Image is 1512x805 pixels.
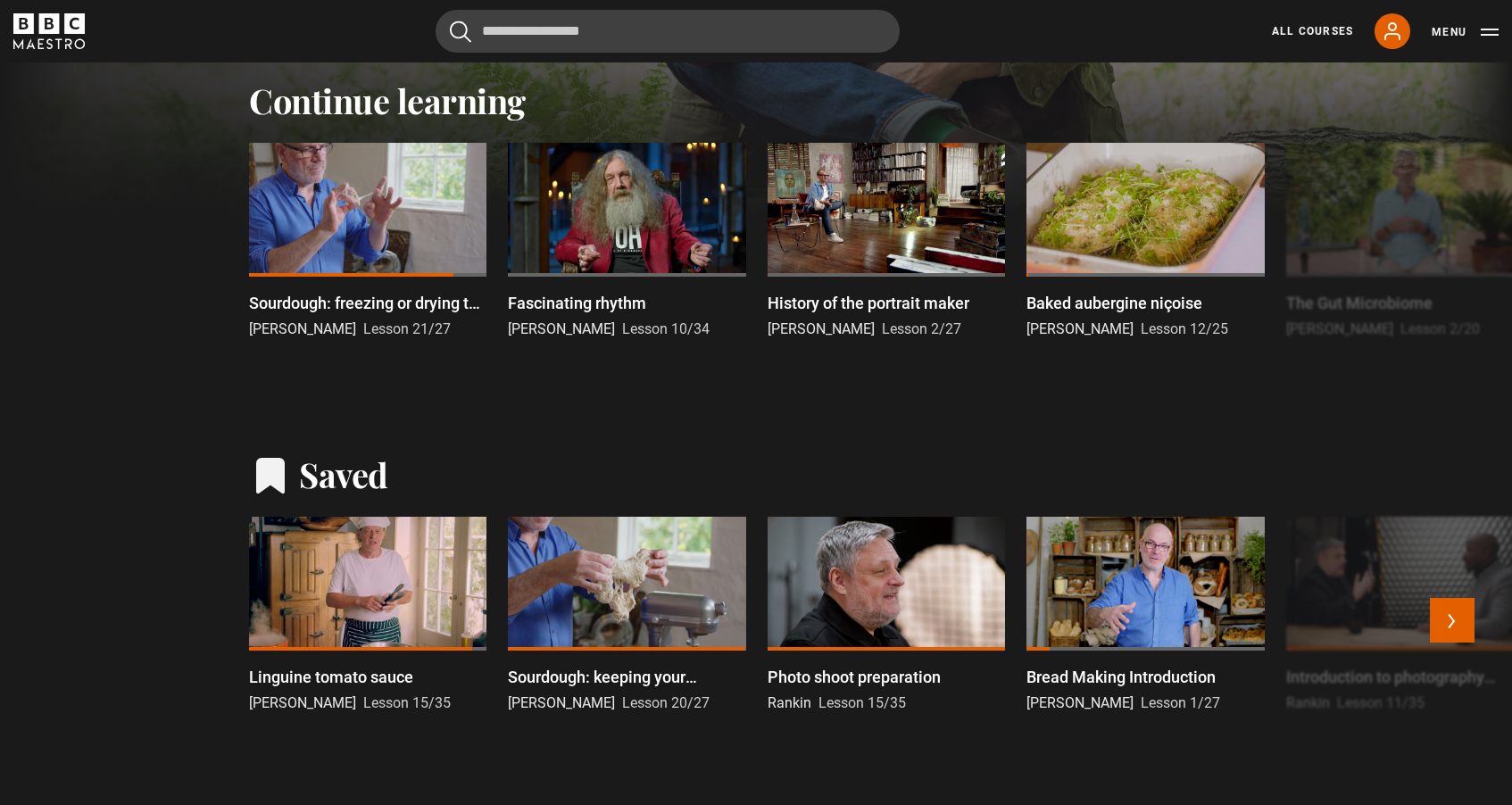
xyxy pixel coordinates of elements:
a: All Courses [1272,23,1353,39]
p: The Gut Microbiome [1286,291,1433,315]
a: Bread Making Introduction [PERSON_NAME] Lesson 1/27 [1026,517,1264,714]
p: History of the portrait maker [768,291,969,315]
h2: Continue learning [249,80,1263,121]
span: Lesson 21/27 [363,320,451,337]
p: Photo shoot preparation [768,665,941,689]
a: Sourdough: keeping your ferment going [PERSON_NAME] Lesson 20/27 [508,517,745,714]
span: Lesson 10/34 [622,320,710,337]
button: Submit the search query [450,21,471,43]
span: [PERSON_NAME] [1286,320,1393,337]
h2: Saved [299,454,388,495]
span: Lesson 15/35 [363,694,451,711]
input: Search [436,10,900,53]
a: Photo shoot preparation Rankin Lesson 15/35 [768,517,1005,714]
span: Lesson 1/27 [1141,694,1220,711]
span: Rankin [768,694,811,711]
span: Rankin [1286,694,1330,711]
p: Fascinating rhythm [508,291,646,315]
p: Linguine tomato sauce [249,665,413,689]
span: [PERSON_NAME] [249,320,356,337]
a: Sourdough: freezing or drying the ferment [PERSON_NAME] Lesson 21/27 [249,143,486,340]
p: Sourdough: keeping your ferment going [508,665,745,689]
span: [PERSON_NAME] [508,694,615,711]
p: Baked aubergine niçoise [1026,291,1202,315]
a: Linguine tomato sauce [PERSON_NAME] Lesson 15/35 [249,517,486,714]
span: Lesson 12/25 [1141,320,1228,337]
span: Lesson 20/27 [622,694,710,711]
a: Fascinating rhythm [PERSON_NAME] Lesson 10/34 [508,143,745,340]
span: [PERSON_NAME] [249,694,356,711]
span: [PERSON_NAME] [768,320,875,337]
a: History of the portrait maker [PERSON_NAME] Lesson 2/27 [768,143,1005,340]
a: Baked aubergine niçoise [PERSON_NAME] Lesson 12/25 [1026,143,1264,340]
p: Sourdough: freezing or drying the ferment [249,291,486,315]
p: Bread Making Introduction [1026,665,1216,689]
span: Lesson 2/27 [882,320,961,337]
span: [PERSON_NAME] [1026,320,1134,337]
svg: BBC Maestro [13,13,85,49]
button: Toggle navigation [1432,23,1499,41]
span: Lesson 2/20 [1400,320,1480,337]
span: Lesson 11/35 [1337,694,1425,711]
span: Lesson 15/35 [818,694,906,711]
span: [PERSON_NAME] [508,320,615,337]
span: [PERSON_NAME] [1026,694,1134,711]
